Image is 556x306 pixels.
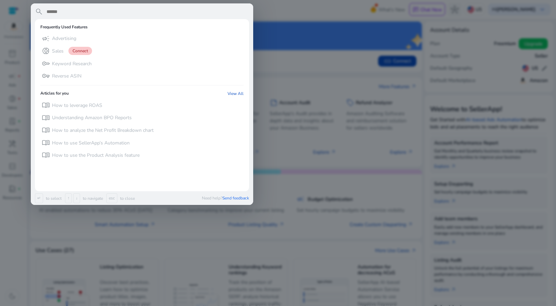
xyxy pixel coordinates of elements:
[52,114,132,121] p: Understanding Amazon BPO Reports
[202,195,249,201] p: Need help?
[68,47,92,55] span: Connect
[52,127,154,134] p: How to analyze the Net Profit Breakdown chart
[40,91,69,96] h6: Articles for you
[42,114,50,122] span: menu_book
[42,126,50,134] span: menu_book
[52,60,92,67] p: Keyword Research
[81,196,103,201] p: to navigate
[52,48,64,55] p: Sales
[222,195,249,201] span: Send feedback
[52,35,76,42] p: Advertising
[40,25,88,29] h6: Frequently Used Features
[52,73,81,80] p: Reverse ASIN
[73,193,80,203] span: ↓
[52,102,102,109] p: How to leverage ROAS
[228,91,244,96] a: View All
[44,196,62,201] p: to select
[42,47,50,55] span: donut_small
[52,152,140,159] p: How to use the Product Analysis feature
[42,34,50,43] span: campaign
[42,151,50,159] span: menu_book
[119,196,135,201] p: to close
[35,193,43,203] span: ↵
[52,140,130,147] p: How to use SellerApp’s Automation
[42,101,50,109] span: menu_book
[42,72,50,80] span: vpn_key
[42,139,50,147] span: menu_book
[106,193,117,203] span: esc
[65,193,72,203] span: ↑
[35,8,43,16] span: search
[42,59,50,68] span: key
